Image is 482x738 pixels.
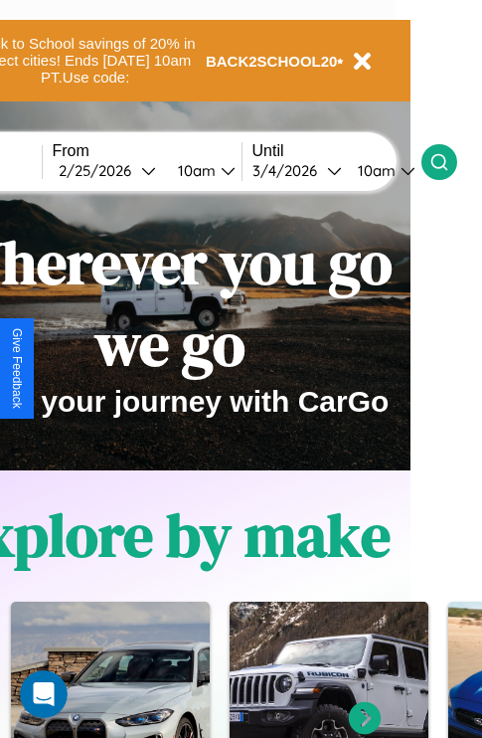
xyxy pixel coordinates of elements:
div: 3 / 4 / 2026 [252,161,327,180]
button: 2/25/2026 [53,160,162,181]
iframe: Intercom live chat [20,670,68,718]
div: 10am [168,161,221,180]
button: 10am [162,160,241,181]
div: 2 / 25 / 2026 [59,161,141,180]
div: Give Feedback [10,328,24,409]
b: BACK2SCHOOL20 [206,53,338,70]
label: From [53,142,241,160]
div: 10am [348,161,401,180]
label: Until [252,142,421,160]
button: 10am [342,160,421,181]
